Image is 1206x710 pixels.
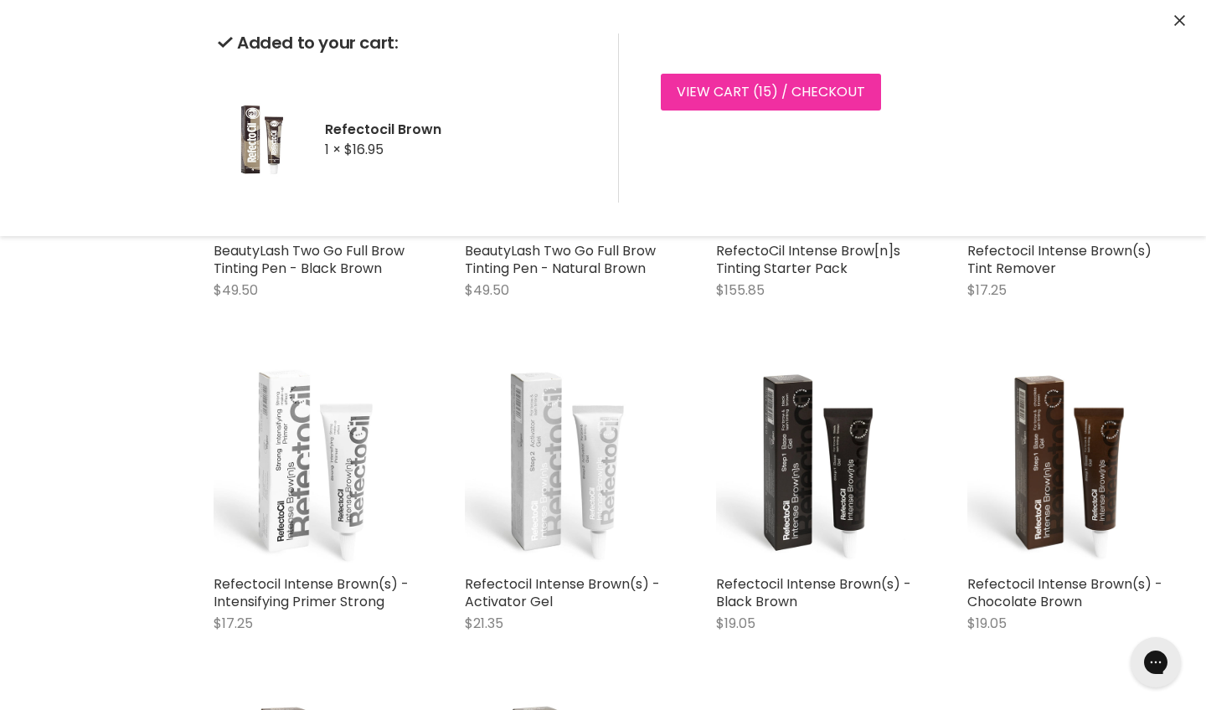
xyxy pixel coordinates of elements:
img: Refectocil Brown [218,76,301,203]
a: RefectoCil Intense Brow[n]s Tinting Starter Pack [716,241,900,278]
a: BeautyLash Two Go Full Brow Tinting Pen - Natural Brown [465,241,656,278]
a: Refectocil Intense Brown(s) - Activator Gel [465,574,660,611]
img: Refectocil Intense Brown(s) - Chocolate Brown [967,366,1168,567]
span: $155.85 [716,280,765,300]
a: Refectocil Intense Brown(s) Tint Remover [967,241,1152,278]
h2: Added to your cart: [218,33,591,53]
h2: Refectocil Brown [325,121,591,138]
span: $16.95 [344,140,384,159]
img: Refectocil Intense Brown(s) - Intensifying Primer Strong [214,366,415,567]
span: $19.05 [716,614,755,633]
span: $49.50 [465,280,509,300]
a: Refectocil Intense Brown(s) - Chocolate Brown [967,574,1162,611]
span: $49.50 [214,280,258,300]
span: 15 [759,82,771,101]
span: $17.25 [214,614,253,633]
a: BeautyLash Two Go Full Brow Tinting Pen - Black Brown [214,241,405,278]
a: View cart (15) / Checkout [661,74,881,111]
img: Refectocil Intense Brown(s) - Black Brown [716,366,917,567]
a: Refectocil Intense Brown(s) - Black Brown [716,574,911,611]
iframe: Gorgias live chat messenger [1122,631,1189,693]
a: Refectocil Intense Brown(s) - Intensifying Primer Strong [214,574,409,611]
span: $17.25 [967,280,1007,300]
span: $19.05 [967,614,1007,633]
img: Refectocil Intense Brown(s) - Activator Gel [465,366,666,567]
span: $21.35 [465,614,503,633]
span: 1 × [325,140,341,159]
button: Close [1174,13,1185,30]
